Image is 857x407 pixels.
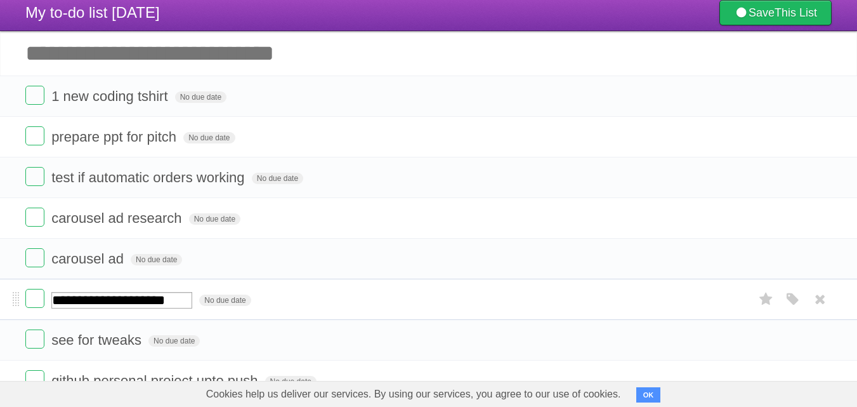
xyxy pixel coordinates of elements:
span: No due date [265,376,317,387]
span: No due date [148,335,200,347]
span: carousel ad research [51,210,185,226]
span: No due date [183,132,235,143]
span: My to-do list [DATE] [25,4,160,21]
span: No due date [131,254,182,265]
span: No due date [189,213,240,225]
span: 1 new coding tshirt [51,88,171,104]
b: This List [775,6,817,19]
button: OK [636,387,661,403]
label: Done [25,86,44,105]
span: test if automatic orders working [51,170,247,185]
label: Done [25,289,44,308]
label: Done [25,370,44,389]
span: carousel ad [51,251,127,267]
span: see for tweaks [51,332,145,348]
span: Cookies help us deliver our services. By using our services, you agree to our use of cookies. [193,382,634,407]
label: Done [25,208,44,227]
span: No due date [199,295,251,306]
span: No due date [252,173,303,184]
label: Done [25,248,44,267]
label: Star task [754,289,778,310]
label: Done [25,126,44,145]
span: prepare ppt for pitch [51,129,180,145]
span: No due date [175,91,226,103]
span: github personal project upto push [51,373,261,389]
label: Done [25,330,44,349]
label: Done [25,167,44,186]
